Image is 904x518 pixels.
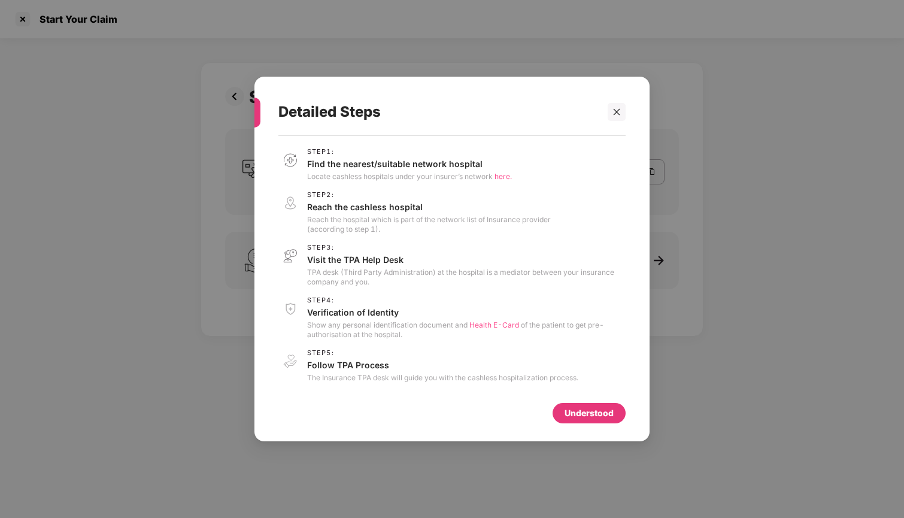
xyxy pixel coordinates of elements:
p: Reach the cashless hospital [307,201,551,213]
span: Step 2 : [307,191,551,199]
div: Detailed Steps [278,89,597,135]
p: Visit the TPA Help Desk [307,254,626,265]
p: TPA desk (Third Party Administration) at the hospital is a mediator between your insurance compan... [307,268,626,287]
span: Health E-Card [469,320,519,329]
p: Verification of Identity [307,307,626,318]
img: svg+xml;base64,PHN2ZyB3aWR0aD0iNDAiIGhlaWdodD0iNDEiIHZpZXdCb3g9IjAgMCA0MCA0MSIgZmlsbD0ibm9uZSIgeG... [278,349,302,374]
img: svg+xml;base64,PHN2ZyB3aWR0aD0iNDAiIGhlaWdodD0iNDEiIHZpZXdCb3g9IjAgMCA0MCA0MSIgZmlsbD0ibm9uZSIgeG... [278,191,302,216]
p: Reach the hospital which is part of the network list of Insurance provider (according to step 1). [307,215,551,234]
span: Step 3 : [307,244,626,252]
span: Step 1 : [307,148,512,156]
p: The Insurance TPA desk will guide you with the cashless hospitalization process. [307,373,578,383]
div: Understood [565,407,614,420]
span: Step 4 : [307,296,626,304]
p: Follow TPA Process [307,359,578,371]
img: svg+xml;base64,PHN2ZyB3aWR0aD0iNDAiIGhlaWdodD0iNDEiIHZpZXdCb3g9IjAgMCA0MCA0MSIgZmlsbD0ibm9uZSIgeG... [278,148,302,172]
span: Step 5 : [307,349,578,357]
p: Show any personal identification document and of the patient to get pre-authorisation at the hosp... [307,320,626,340]
img: svg+xml;base64,PHN2ZyB3aWR0aD0iNDAiIGhlaWdodD0iNDEiIHZpZXdCb3g9IjAgMCA0MCA0MSIgZmlsbD0ibm9uZSIgeG... [278,296,302,321]
p: Locate cashless hospitals under your insurer’s network [307,172,512,181]
span: here. [495,172,512,181]
p: Find the nearest/suitable network hospital [307,158,512,169]
span: close [612,108,621,116]
img: svg+xml;base64,PHN2ZyB3aWR0aD0iNDAiIGhlaWdodD0iNDEiIHZpZXdCb3g9IjAgMCA0MCA0MSIgZmlsbD0ibm9uZSIgeG... [278,244,302,268]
